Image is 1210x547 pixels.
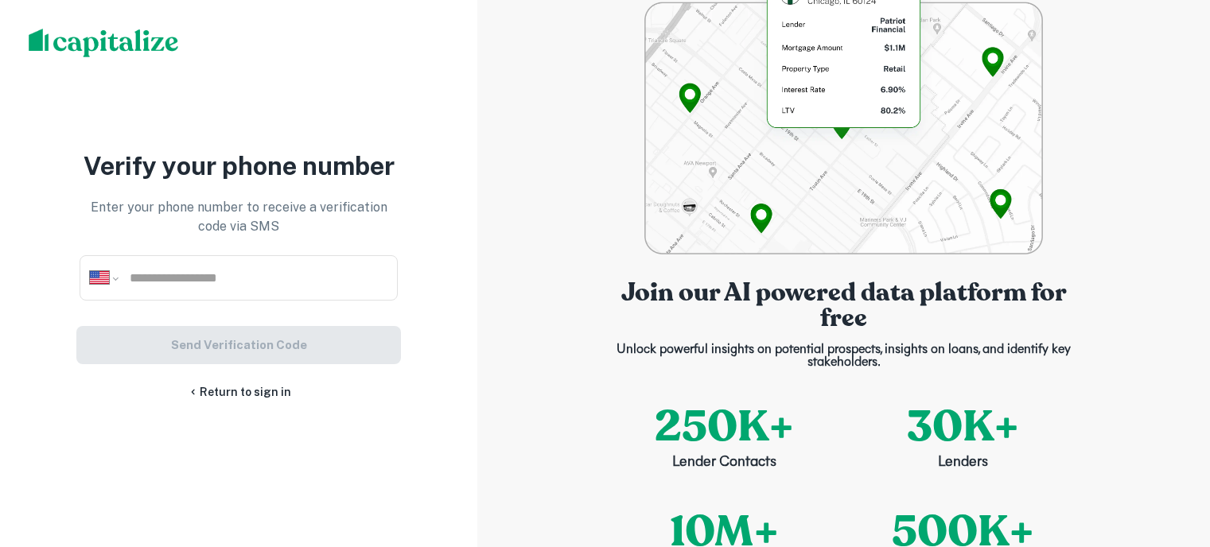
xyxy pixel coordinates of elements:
p: 250K+ [655,394,794,459]
p: Lender Contacts [672,452,776,474]
p: Lenders [938,452,988,474]
iframe: Chat Widget [1130,369,1210,445]
p: 30K+ [907,394,1019,459]
a: Return to sign in [187,383,291,401]
p: Verify your phone number [84,147,395,185]
p: Join our AI powered data platform for free [605,280,1083,331]
p: Unlock powerful insights on potential prospects, insights on loans, and identify key stakeholders. [605,343,1083,369]
p: Enter your phone number to receive a verification code via SMS [76,198,401,236]
img: capitalize-logo.png [29,29,179,57]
